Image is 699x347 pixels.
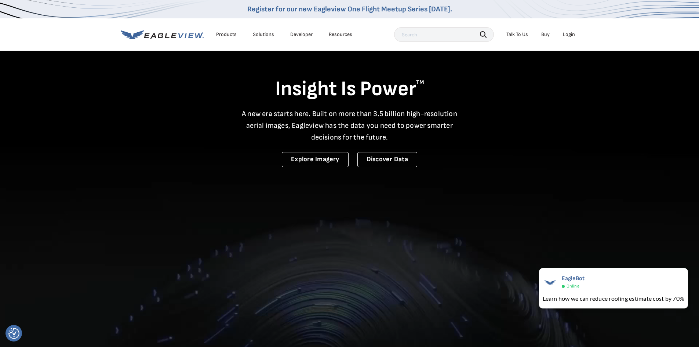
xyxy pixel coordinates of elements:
[543,294,684,303] div: Learn how we can reduce roofing estimate cost by 70%
[8,328,19,339] button: Consent Preferences
[543,275,557,290] img: EagleBot
[282,152,349,167] a: Explore Imagery
[216,31,237,38] div: Products
[562,275,585,282] span: EagleBot
[567,283,579,289] span: Online
[506,31,528,38] div: Talk To Us
[357,152,417,167] a: Discover Data
[290,31,313,38] a: Developer
[247,5,452,14] a: Register for our new Eagleview One Flight Meetup Series [DATE].
[416,79,424,86] sup: TM
[121,76,579,102] h1: Insight Is Power
[329,31,352,38] div: Resources
[541,31,550,38] a: Buy
[394,27,494,42] input: Search
[253,31,274,38] div: Solutions
[237,108,462,143] p: A new era starts here. Built on more than 3.5 billion high-resolution aerial images, Eagleview ha...
[563,31,575,38] div: Login
[8,328,19,339] img: Revisit consent button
